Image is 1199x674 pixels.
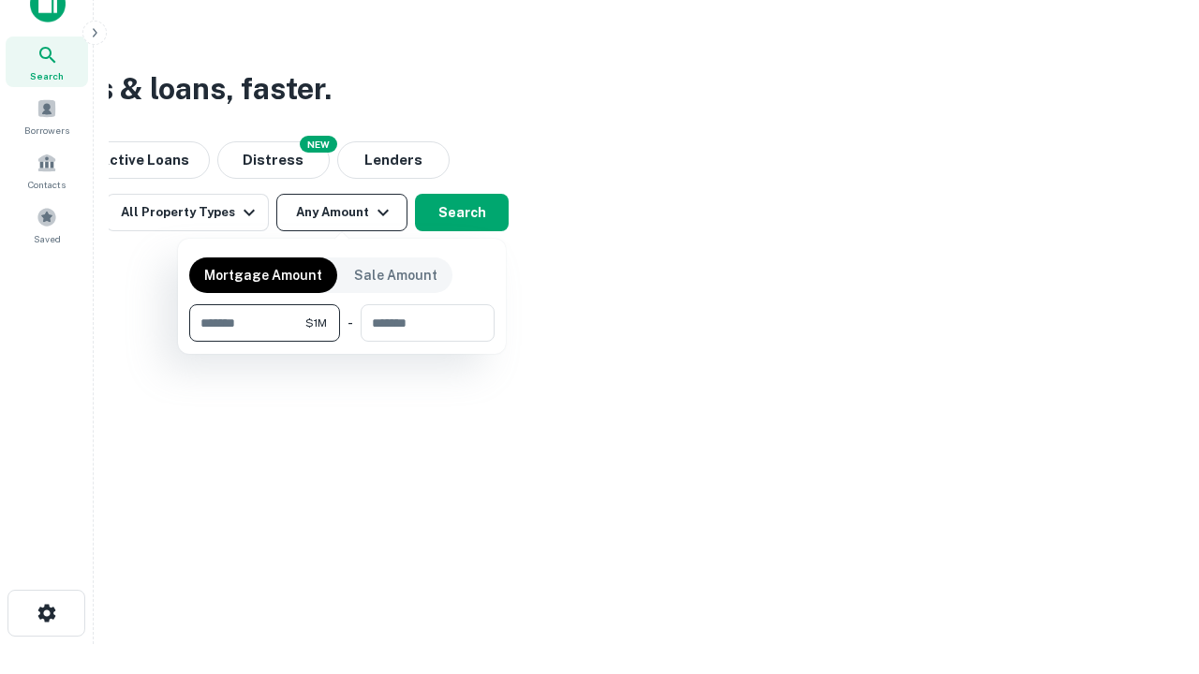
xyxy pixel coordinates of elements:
p: Sale Amount [354,265,437,286]
span: $1M [305,315,327,331]
p: Mortgage Amount [204,265,322,286]
iframe: Chat Widget [1105,524,1199,614]
div: - [348,304,353,342]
